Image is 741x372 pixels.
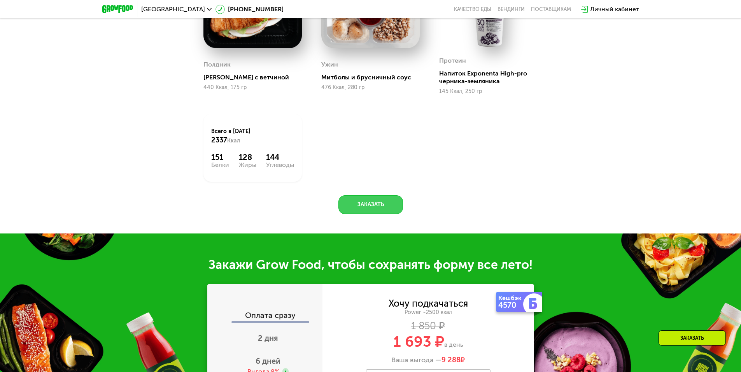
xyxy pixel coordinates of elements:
[531,6,571,12] div: поставщикам
[215,5,284,14] a: [PHONE_NUMBER]
[441,356,461,364] span: 9 288
[439,55,466,67] div: Протеин
[258,333,278,343] span: 2 дня
[659,330,726,346] div: Заказать
[211,153,229,162] div: 151
[439,70,544,85] div: Напиток Exponenta High-pro черника-земляника
[256,356,280,366] span: 6 дней
[338,195,403,214] button: Заказать
[321,74,426,81] div: Митболы и брусничный соус
[444,341,463,348] span: в день
[227,137,240,144] span: Ккал
[266,162,294,168] div: Углеводы
[322,309,534,316] div: Power ~2500 ккал
[441,356,465,365] span: ₽
[322,322,534,330] div: 1 850 ₽
[203,74,308,81] div: [PERSON_NAME] с ветчиной
[203,59,231,70] div: Полдник
[321,84,420,91] div: 476 Ккал, 280 гр
[211,162,229,168] div: Белки
[498,295,525,301] div: Кешбэк
[498,301,525,309] div: 4570
[322,356,534,365] div: Ваша выгода —
[439,88,538,95] div: 145 Ккал, 250 гр
[211,136,227,144] span: 2337
[454,6,491,12] a: Качество еды
[498,6,525,12] a: Вендинги
[208,311,322,321] div: Оплата сразу
[389,299,468,308] div: Хочу подкачаться
[393,333,444,351] span: 1 693 ₽
[590,5,639,14] div: Личный кабинет
[239,162,256,168] div: Жиры
[266,153,294,162] div: 144
[203,84,302,91] div: 440 Ккал, 175 гр
[141,6,205,12] span: [GEOGRAPHIC_DATA]
[211,128,294,145] div: Всего в [DATE]
[239,153,256,162] div: 128
[321,59,338,70] div: Ужин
